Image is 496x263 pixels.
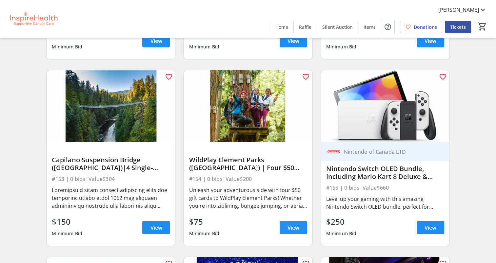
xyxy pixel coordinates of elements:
a: Items [358,21,381,33]
div: Minimum Bid [326,41,357,53]
span: View [288,37,299,45]
button: Cart [476,21,488,32]
span: Silent Auction [322,24,353,30]
a: Home [270,21,293,33]
img: InspireHealth Supportive Cancer Care's Logo [4,3,62,35]
span: View [425,224,436,232]
a: View [142,34,170,47]
a: Silent Auction [317,21,358,33]
div: #155 | 0 bids | Value $660 [326,183,444,192]
div: Unleash your adventurous side with four $50 gift cards to WildPlay Element Parks! Whether you're ... [189,186,307,210]
div: Capilano Suspension Bridge ([GEOGRAPHIC_DATA])|4 Single-Admission Day Passes [52,156,170,172]
a: View [280,221,307,234]
span: View [288,224,299,232]
a: Donations [400,21,442,33]
div: WildPlay Element Parks ([GEOGRAPHIC_DATA]) | Four $50 Gift Cards [189,156,307,172]
span: View [150,37,162,45]
a: View [417,34,444,47]
span: Donations [414,24,437,30]
span: Items [364,24,376,30]
div: Level up your gaming with this amazing Nintendo Switch OLED bundle, perfect for players of all ag... [326,195,444,211]
div: #154 | 0 bids | Value $200 [189,174,307,184]
a: Tickets [445,21,471,33]
a: View [142,221,170,234]
div: Nintendo Switch OLED Bundle, Including Mario Kart 8 Deluxe & Mario Party Superstars [326,165,444,181]
div: Minimum Bid [189,41,219,53]
mat-icon: favorite_outline [439,73,447,81]
mat-icon: favorite_outline [165,73,172,81]
span: Tickets [450,24,466,30]
a: Raffle [294,21,317,33]
div: $150 [52,216,82,228]
div: #153 | 0 bids | Value $304 [52,174,170,184]
img: Capilano Suspension Bridge (Vancouver)|4 Single-Admission Day Passes [47,70,175,143]
div: $250 [326,216,357,228]
div: Nintendo of Canada LTD [341,149,436,155]
div: Loremipsu'd sitam consect adipiscing elits doe temporinc utlabo etdol 1062 mag aliquaen adminimv ... [52,186,170,210]
button: Help [381,20,394,33]
span: View [150,224,162,232]
div: $75 [189,216,219,228]
span: [PERSON_NAME] [438,6,479,14]
div: Minimum Bid [52,41,82,53]
span: Home [275,24,288,30]
div: Minimum Bid [189,228,219,239]
mat-icon: favorite_outline [302,73,310,81]
span: View [425,37,436,45]
button: [PERSON_NAME] [433,5,492,15]
a: View [417,221,444,234]
div: Minimum Bid [52,228,82,239]
a: View [280,34,307,47]
img: Nintendo of Canada LTD [326,144,341,159]
img: WildPlay Element Parks (Victoria) | Four $50 Gift Cards [184,70,312,143]
div: Minimum Bid [326,228,357,239]
img: Nintendo Switch OLED Bundle, Including Mario Kart 8 Deluxe & Mario Party Superstars [321,70,449,143]
span: Raffle [299,24,311,30]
